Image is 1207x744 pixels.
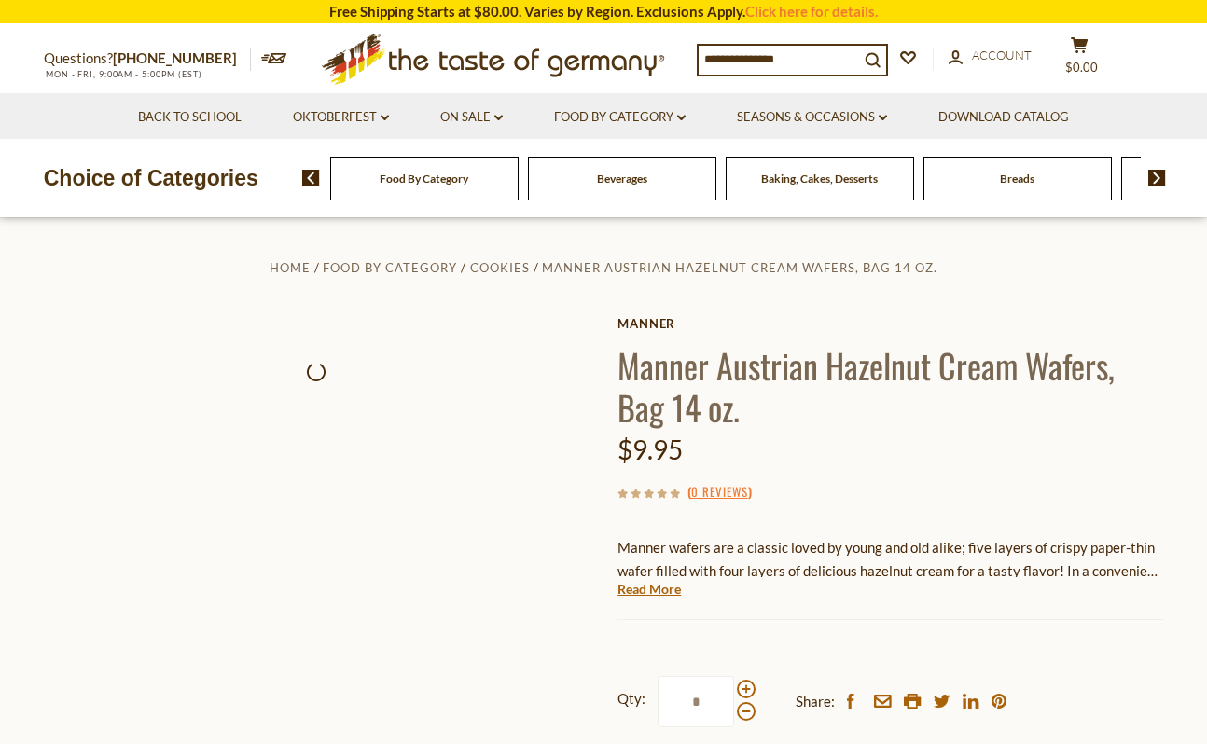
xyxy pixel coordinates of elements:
a: Manner [617,316,1163,331]
a: Click here for details. [745,3,878,20]
button: $0.00 [1051,36,1107,83]
h1: Manner Austrian Hazelnut Cream Wafers, Bag 14 oz. [617,344,1163,428]
input: Qty: [658,676,734,727]
a: Breads [1000,172,1034,186]
a: Home [270,260,311,275]
a: Manner Austrian Hazelnut Cream Wafers, Bag 14 oz. [542,260,937,275]
a: Oktoberfest [293,107,389,128]
a: Read More [617,580,681,599]
a: Food By Category [323,260,457,275]
p: Questions? [44,47,251,71]
span: Share: [796,690,835,713]
p: Manner wafers are a classic loved by young and old alike; five layers of crispy paper-thin wafer ... [617,536,1163,583]
a: Back to School [138,107,242,128]
a: [PHONE_NUMBER] [113,49,237,66]
a: Baking, Cakes, Desserts [761,172,878,186]
img: next arrow [1148,170,1166,186]
a: Seasons & Occasions [737,107,887,128]
a: Beverages [597,172,647,186]
a: Account [949,46,1032,66]
img: previous arrow [302,170,320,186]
a: Food By Category [554,107,686,128]
a: Cookies [470,260,530,275]
strong: Qty: [617,687,645,710]
span: $9.95 [617,434,683,465]
span: Account [972,48,1032,62]
a: Download Catalog [938,107,1069,128]
a: 0 Reviews [691,482,748,503]
span: MON - FRI, 9:00AM - 5:00PM (EST) [44,69,202,79]
span: $0.00 [1065,60,1098,75]
a: Food By Category [380,172,468,186]
a: On Sale [440,107,503,128]
span: ( ) [687,482,752,501]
